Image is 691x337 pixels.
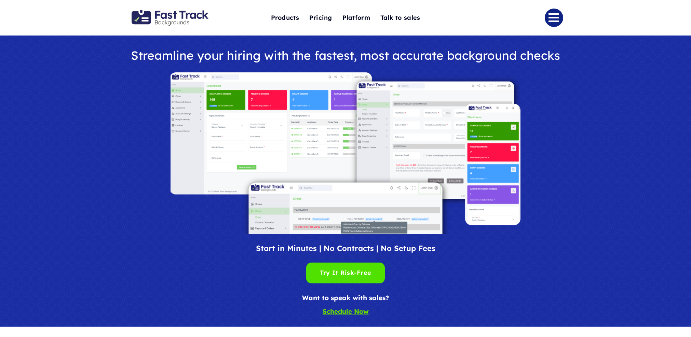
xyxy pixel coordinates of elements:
nav: One Page [237,1,455,35]
span: Pricing [309,13,332,23]
a: Platform [342,11,370,25]
span: Platform [342,13,370,23]
a: Try It Risk-Free [306,263,385,283]
img: Fast Track Backgrounds Platform [171,72,520,234]
img: Fast Track Backgrounds Logo [132,10,208,26]
a: Fast Track Backgrounds Logo [132,9,208,16]
a: Link to # [545,9,563,27]
span: Start in Minutes | No Contracts | No Setup Fees [256,243,435,253]
h1: Streamline your hiring with the fastest, most accurate background checks [124,49,568,62]
span: Want to speak with sales? [302,294,389,302]
span: Talk to sales [380,13,420,23]
a: Schedule Now [323,307,369,315]
span: Products [271,13,299,23]
a: Pricing [309,11,332,25]
a: Talk to sales [380,11,420,25]
span: Try It Risk-Free [320,268,371,278]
